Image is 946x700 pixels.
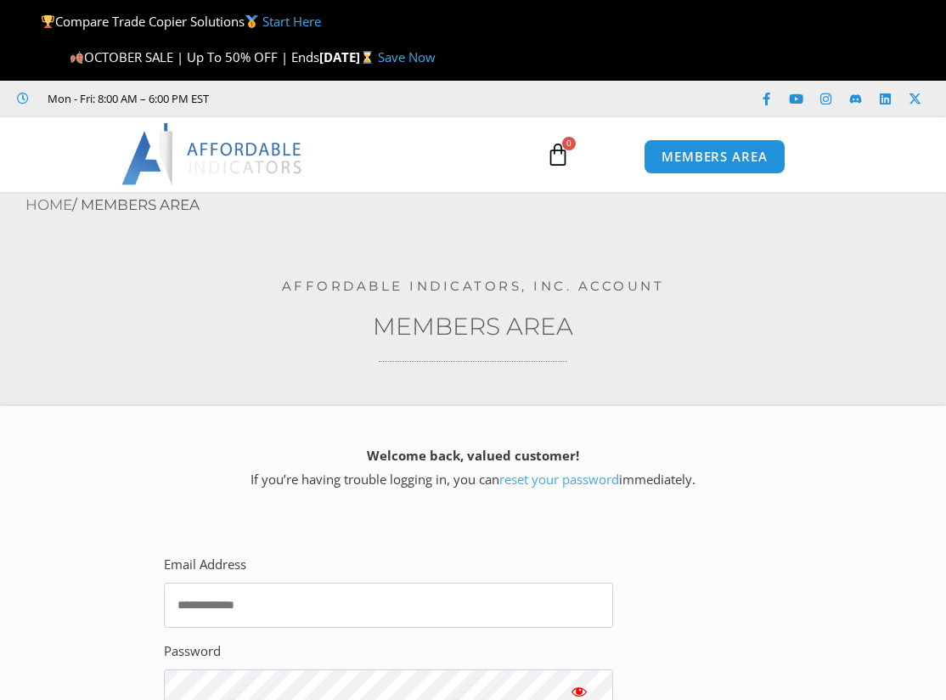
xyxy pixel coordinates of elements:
strong: Welcome back, valued customer! [367,447,579,464]
label: Email Address [164,553,246,577]
a: reset your password [499,471,619,488]
a: 0 [521,130,595,179]
p: If you’re having trouble logging in, you can immediately. [30,444,916,492]
img: 🏆 [42,15,54,28]
img: ⌛ [361,51,374,64]
a: Affordable Indicators, Inc. Account [282,278,665,294]
nav: Breadcrumb [25,192,946,219]
strong: [DATE] [319,48,378,65]
a: Start Here [262,13,321,30]
a: Save Now [378,48,436,65]
img: 🍂 [70,51,83,64]
img: 🥇 [245,15,258,28]
span: Compare Trade Copier Solutions [41,13,321,30]
a: Home [25,196,72,213]
a: MEMBERS AREA [644,139,786,174]
span: Mon - Fri: 8:00 AM – 6:00 PM EST [43,88,209,109]
span: 0 [562,137,576,150]
iframe: Customer reviews powered by Trustpilot [217,90,472,107]
span: OCTOBER SALE | Up To 50% OFF | Ends [70,48,319,65]
a: Members Area [373,312,573,341]
img: LogoAI | Affordable Indicators – NinjaTrader [121,123,304,184]
label: Password [164,640,221,663]
span: MEMBERS AREA [662,150,768,163]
